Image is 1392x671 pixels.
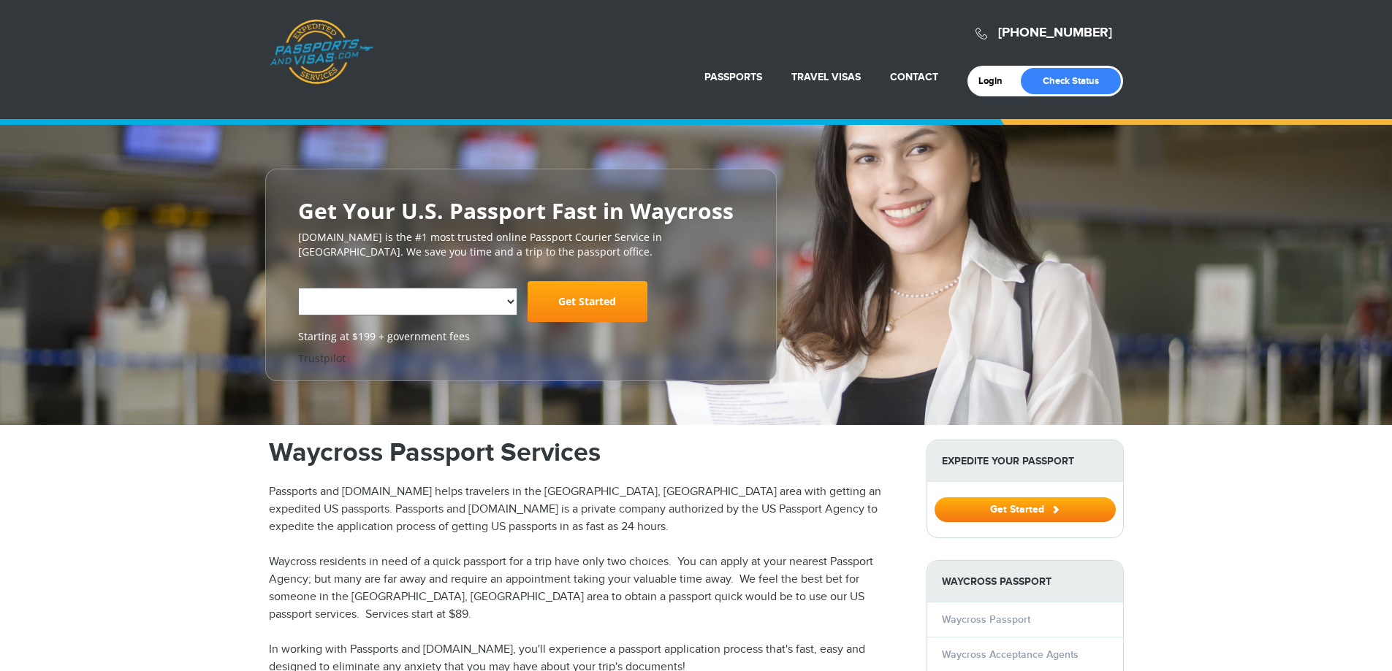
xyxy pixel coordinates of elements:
a: Check Status [1021,68,1121,94]
p: Waycross residents in need of a quick passport for a trip have only two choices. You can apply at... [269,553,905,624]
a: Travel Visas [791,71,861,83]
a: Trustpilot [298,351,346,365]
a: Passports [704,71,762,83]
p: Passports and [DOMAIN_NAME] helps travelers in the [GEOGRAPHIC_DATA], [GEOGRAPHIC_DATA] area with... [269,483,905,536]
a: Passports & [DOMAIN_NAME] [270,19,373,85]
button: Get Started [935,497,1116,522]
h2: Get Your U.S. Passport Fast in Waycross [298,199,744,223]
a: Waycross Acceptance Agents [942,648,1079,661]
a: Login [978,75,1013,87]
a: Get Started [935,503,1116,515]
h1: Waycross Passport Services [269,440,905,466]
a: [PHONE_NUMBER] [998,25,1112,41]
span: Starting at $199 + government fees [298,329,744,344]
a: Waycross Passport [942,613,1030,626]
a: Contact [890,71,938,83]
strong: Waycross Passport [927,561,1123,602]
a: Get Started [528,281,647,322]
strong: Expedite Your Passport [927,440,1123,482]
p: [DOMAIN_NAME] is the #1 most trusted online Passport Courier Service in [GEOGRAPHIC_DATA]. We sav... [298,230,744,259]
